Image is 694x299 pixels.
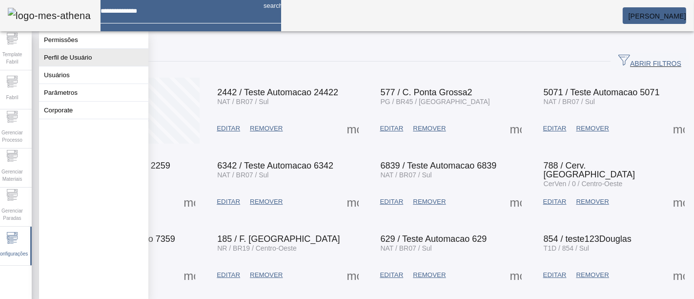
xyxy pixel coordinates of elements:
button: Mais [507,120,525,137]
span: EDITAR [543,197,567,207]
button: EDITAR [538,193,572,211]
span: 185 / F. [GEOGRAPHIC_DATA] [217,234,340,244]
button: Corporate [39,102,148,119]
span: NAT / BR07 / Sul [381,244,432,252]
button: EDITAR [212,120,245,137]
button: EDITAR [375,266,408,284]
button: REMOVER [408,120,450,137]
span: EDITAR [380,124,404,133]
span: NAT / BR07 / Sul [217,171,268,179]
button: Mais [670,120,688,137]
button: Usuários [39,66,148,84]
button: Mais [344,120,362,137]
span: EDITAR [380,270,404,280]
span: REMOVER [250,270,283,280]
span: 5071 / Teste Automacao 5071 [544,87,660,97]
button: Perfil de Usuário [39,49,148,66]
span: EDITAR [217,197,240,207]
span: 629 / Teste Automacao 629 [381,234,487,244]
span: Fabril [3,91,21,104]
button: REMOVER [572,120,614,137]
span: 6342 / Teste Automacao 6342 [217,161,333,171]
span: 788 / Cerv. [GEOGRAPHIC_DATA] [544,161,635,179]
span: EDITAR [217,270,240,280]
span: REMOVER [413,124,446,133]
span: EDITAR [380,197,404,207]
span: NAT / BR07 / Sul [217,98,268,106]
button: Mais [181,193,198,211]
span: REMOVER [576,197,609,207]
button: REMOVER [408,193,450,211]
button: EDITAR [538,266,572,284]
button: REMOVER [245,266,287,284]
button: Mais [670,193,688,211]
button: REMOVER [572,266,614,284]
span: REMOVER [576,124,609,133]
span: REMOVER [413,270,446,280]
button: EDITAR [212,266,245,284]
button: REMOVER [572,193,614,211]
button: Mais [181,266,198,284]
span: PG / BR45 / [GEOGRAPHIC_DATA] [381,98,490,106]
button: Mais [507,266,525,284]
button: Parâmetros [39,84,148,101]
span: EDITAR [543,270,567,280]
span: 854 / teste123Douglas [544,234,632,244]
button: Mais [670,266,688,284]
span: NAT / BR07 / Sul [381,171,432,179]
span: NR / BR19 / Centro-Oeste [217,244,297,252]
button: EDITAR [375,193,408,211]
button: Permissões [39,31,148,48]
span: REMOVER [250,197,283,207]
span: REMOVER [250,124,283,133]
span: EDITAR [217,124,240,133]
button: Mais [507,193,525,211]
span: [PERSON_NAME] [629,12,686,20]
button: Mais [344,266,362,284]
button: EDITAR [375,120,408,137]
button: REMOVER [408,266,450,284]
button: REMOVER [245,193,287,211]
button: EDITAR [212,193,245,211]
span: ABRIR FILTROS [618,54,681,69]
button: REMOVER [245,120,287,137]
button: Mais [344,193,362,211]
span: T1D / 854 / Sul [544,244,589,252]
span: NAT / BR07 / Sul [544,98,595,106]
span: REMOVER [413,197,446,207]
span: 6839 / Teste Automacao 6839 [381,161,497,171]
span: 2442 / Teste Automacao 24422 [217,87,338,97]
img: logo-mes-athena [8,8,91,23]
span: EDITAR [543,124,567,133]
button: ABRIR FILTROS [611,53,689,70]
span: REMOVER [576,270,609,280]
span: 577 / C. Ponta Grossa2 [381,87,472,97]
button: EDITAR [538,120,572,137]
